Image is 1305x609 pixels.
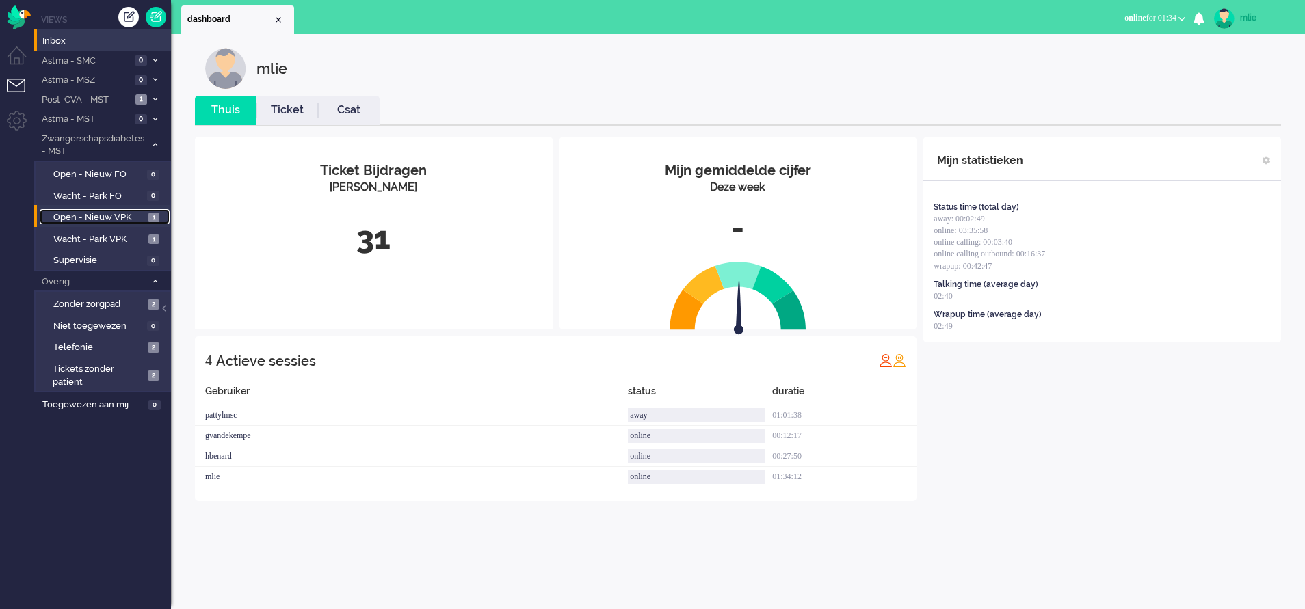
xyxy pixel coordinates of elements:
[135,75,147,85] span: 0
[205,180,542,195] div: [PERSON_NAME]
[1240,11,1291,25] div: mlie
[205,48,246,89] img: customer.svg
[147,256,159,266] span: 0
[53,211,145,224] span: Open - Nieuw VPK
[7,5,31,29] img: flow_omnibird.svg
[53,233,145,246] span: Wacht - Park VPK
[148,400,161,410] span: 0
[934,279,1038,290] div: Talking time (average day)
[772,384,917,405] div: duratie
[772,446,917,467] div: 00:27:50
[53,190,144,203] span: Wacht - Park FO
[148,342,159,353] span: 2
[147,170,159,180] span: 0
[118,7,139,27] div: Creëer ticket
[195,405,628,426] div: pattylmsc
[147,321,159,331] span: 0
[934,291,952,301] span: 02:40
[273,14,284,25] div: Close tab
[772,426,917,446] div: 00:12:17
[53,168,144,181] span: Open - Nieuw FO
[53,363,144,388] span: Tickets zonder patient
[40,361,170,388] a: Tickets zonder patient 2
[628,384,772,405] div: status
[53,254,144,267] span: Supervisie
[934,214,1045,271] span: away: 00:02:49 online: 03:35:58 online calling: 00:03:40 online calling outbound: 00:16:37 wrapup...
[934,202,1019,213] div: Status time (total day)
[195,446,628,467] div: hbenard
[256,96,318,125] li: Ticket
[1124,13,1176,23] span: for 01:34
[256,48,287,89] div: mlie
[772,405,917,426] div: 01:01:38
[1124,13,1146,23] span: online
[148,234,159,245] span: 1
[135,55,147,66] span: 0
[570,161,907,180] div: Mijn gemiddelde cijfer
[318,96,380,125] li: Csat
[42,398,144,411] span: Toegewezen aan mij
[195,103,256,118] a: Thuis
[40,55,131,68] span: Astma - SMC
[1214,8,1235,29] img: avatar
[195,426,628,446] div: gvandekempe
[628,470,765,484] div: online
[135,114,147,124] span: 0
[40,188,170,203] a: Wacht - Park FO 0
[7,111,38,141] li: Admin menu
[53,298,144,311] span: Zonder zorgpad
[1116,8,1194,28] button: onlinefor 01:34
[147,191,159,201] span: 0
[195,467,628,487] div: mlie
[40,33,171,48] a: Inbox
[628,429,765,443] div: online
[7,46,38,77] li: Dashboard menu
[772,467,917,487] div: 01:34:12
[570,180,907,195] div: Deze week
[40,252,170,267] a: Supervisie 0
[40,231,170,246] a: Wacht - Park VPK 1
[1116,4,1194,34] li: onlinefor 01:34
[40,113,131,126] span: Astma - MST
[205,161,542,180] div: Ticket Bijdragen
[318,103,380,118] a: Csat
[181,5,294,34] li: Dashboard
[216,347,316,375] div: Actieve sessies
[934,309,1042,321] div: Wrapup time (average day)
[135,94,147,105] span: 1
[53,341,144,354] span: Telefonie
[7,9,31,19] a: Omnidesk
[187,14,273,25] span: dashboard
[148,213,159,223] span: 1
[148,370,159,381] span: 2
[40,166,170,181] a: Open - Nieuw FO 0
[40,94,131,107] span: Post-CVA - MST
[205,216,542,261] div: 31
[40,339,170,354] a: Telefonie 2
[7,79,38,109] li: Tickets menu
[42,35,171,48] span: Inbox
[40,318,170,333] a: Niet toegewezen 0
[628,408,765,422] div: away
[205,347,212,374] div: 4
[40,133,146,158] span: Zwangerschapsdiabetes - MST
[148,299,159,310] span: 2
[40,209,170,224] a: Open - Nieuw VPK 1
[670,261,806,330] img: semi_circle.svg
[934,321,952,331] span: 02:49
[40,396,171,411] a: Toegewezen aan mij 0
[195,384,628,405] div: Gebruiker
[709,279,768,338] img: arrow.svg
[41,14,171,25] li: Views
[893,353,906,367] img: profile_orange.svg
[256,103,318,118] a: Ticket
[53,320,144,333] span: Niet toegewezen
[879,353,893,367] img: profile_red.svg
[40,296,170,311] a: Zonder zorgpad 2
[40,74,131,87] span: Astma - MSZ
[628,449,765,463] div: online
[1211,8,1291,29] a: mlie
[40,275,146,288] span: Overig
[146,7,166,27] a: Quick Ticket
[195,96,256,125] li: Thuis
